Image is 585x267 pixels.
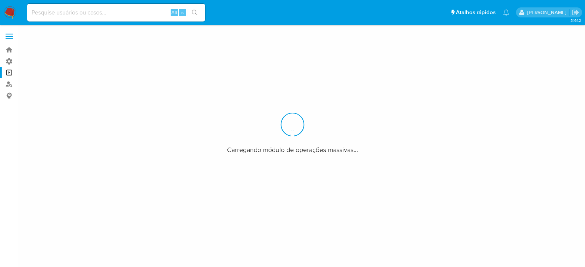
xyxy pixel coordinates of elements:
a: Sair [572,9,579,16]
button: search-icon [187,7,202,18]
span: Carregando módulo de operações massivas... [227,145,358,154]
p: matheus.lima@mercadopago.com.br [527,9,569,16]
a: Notificações [503,9,509,16]
span: Atalhos rápidos [456,9,496,16]
input: Pesquise usuários ou casos... [27,8,205,17]
span: s [181,9,184,16]
span: Alt [171,9,177,16]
